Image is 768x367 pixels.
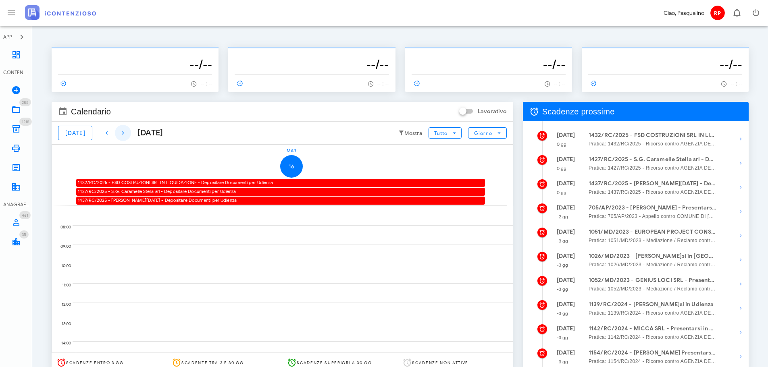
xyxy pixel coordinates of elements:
[557,190,566,195] small: 0 gg
[589,203,717,212] strong: 705/AP/2023 - [PERSON_NAME] - Presentarsi in Udienza
[557,253,575,259] strong: [DATE]
[589,348,717,357] strong: 1154/RC/2024 - [PERSON_NAME] Presentarsi in Udienza
[589,285,717,293] span: Pratica: 1052/MD/2023 - Mediazione / Reclamo contro AGENZIA DELLE ENTRATE - RISCOSSIONE (Udienza)
[557,228,575,235] strong: [DATE]
[589,357,717,365] span: Pratica: 1154/RC/2024 - Ricorso contro AGENZIA DELLE ENTRATE - RISCOSSIONE (Udienza)
[733,179,749,195] button: Mostra dettagli
[76,197,485,204] div: 1437/RC/2025 - [PERSON_NAME][DATE] - Depositare Documenti per Udienza
[429,127,462,139] button: Tutto
[589,228,717,236] strong: 1051/MD/2023 - EUROPEAN PROJECT CONSULTING SRL - Presentarsi in Udienza
[557,204,575,211] strong: [DATE]
[235,78,261,89] a: ------
[377,81,389,87] span: -- : --
[22,213,28,218] span: 461
[589,236,717,245] span: Pratica: 1051/MD/2023 - Mediazione / Reclamo contro AGENZIA DELLE ENTRATE - RISCOSSIONE (Udienza)
[58,126,92,140] button: [DATE]
[733,276,749,292] button: Mostra dettagli
[733,324,749,340] button: Mostra dettagli
[412,50,566,56] p: --------------
[589,276,717,285] strong: 1052/MD/2023 - GENIUS LOCI SRL - Presentarsi in Udienza
[589,155,717,164] strong: 1427/RC/2025 - S.G. Caramelle Stella srl - Depositare Documenti per Udienza
[557,349,575,356] strong: [DATE]
[557,132,575,139] strong: [DATE]
[588,78,615,89] a: ------
[589,188,717,196] span: Pratica: 1437/RC/2025 - Ricorso contro AGENZIA DELLE ENTRATE - RISCOSSIONE (Udienza)
[58,78,85,89] a: ------
[588,50,742,56] p: --------------
[733,228,749,244] button: Mostra dettagli
[542,105,615,118] span: Scadenze prossime
[557,262,568,268] small: -3 gg
[297,360,372,365] span: Scadenze superiori a 30 gg
[404,130,422,137] small: Mostra
[733,252,749,268] button: Mostra dettagli
[22,119,29,124] span: 1218
[58,80,81,87] span: ------
[3,201,29,208] div: ANAGRAFICA
[58,50,212,56] p: --------------
[200,81,212,87] span: -- : --
[468,127,506,139] button: Giorno
[19,98,31,106] span: Distintivo
[727,3,746,23] button: Distintivo
[52,242,73,251] div: 09:00
[557,214,568,220] small: -2 gg
[710,6,725,20] span: RP
[412,360,468,365] span: Scadenze non attive
[235,50,389,56] p: --------------
[731,81,742,87] span: -- : --
[733,300,749,316] button: Mostra dettagli
[22,100,29,105] span: 285
[25,5,96,20] img: logo-text-2x.png
[181,360,244,365] span: Scadenze tra 3 e 30 gg
[557,238,568,244] small: -3 gg
[66,360,124,365] span: Scadenze entro 3 gg
[76,145,507,155] div: mar
[52,300,73,309] div: 12:00
[733,348,749,365] button: Mostra dettagli
[412,56,566,73] h3: --/--
[52,223,73,232] div: 08:00
[589,140,717,148] span: Pratica: 1432/RC/2025 - Ricorso contro AGENZIA DELLE ENTRATE - RISCOSSIONE (Udienza)
[589,333,717,341] span: Pratica: 1142/RC/2024 - Ricorso contro AGENZIA DELLE ENTRATE - RISCOSSIONE (Udienza)
[412,80,435,87] span: ------
[557,141,566,147] small: 0 gg
[589,131,717,140] strong: 1432/RC/2025 - FSD COSTRUZIONI SRL IN LIQUIDAZIONE - Depositare Documenti per Udienza
[52,281,73,290] div: 11:00
[65,130,85,137] span: [DATE]
[412,78,438,89] a: ------
[76,179,485,187] div: 1432/RC/2025 - FSD COSTRUZIONI SRL IN LIQUIDAZIONE - Depositare Documenti per Udienza
[589,261,717,269] span: Pratica: 1026/MD/2023 - Mediazione / Reclamo contro AGENZIA DELLE ENTRATE - RISCOSSIONE (Udienza)
[52,261,73,270] div: 10:00
[733,131,749,147] button: Mostra dettagli
[71,105,111,118] span: Calendario
[588,80,612,87] span: ------
[557,311,568,316] small: -3 gg
[557,301,575,308] strong: [DATE]
[280,155,303,178] button: 16
[557,286,568,292] small: -3 gg
[52,319,73,328] div: 13:00
[557,156,575,163] strong: [DATE]
[589,324,717,333] strong: 1142/RC/2024 - MICCA SRL - Presentarsi in Udienza
[52,339,73,348] div: 14:00
[19,230,29,238] span: Distintivo
[434,130,447,136] span: Tutto
[19,211,31,219] span: Distintivo
[589,309,717,317] span: Pratica: 1139/RC/2024 - Ricorso contro AGENZIA DELLE ENTRATE - RISCOSSIONE (Udienza)
[589,212,717,220] span: Pratica: 705/AP/2023 - Appello contro COMUNE DI [GEOGRAPHIC_DATA] (Udienza)
[554,81,566,87] span: -- : --
[76,188,485,195] div: 1427/RC/2025 - S.G. Caramelle Stella srl - Depositare Documenti per Udienza
[733,155,749,171] button: Mostra dettagli
[589,300,717,309] strong: 1139/RC/2024 - [PERSON_NAME]si in Udienza
[557,325,575,332] strong: [DATE]
[131,127,163,139] div: [DATE]
[19,118,32,126] span: Distintivo
[280,163,303,170] span: 16
[708,3,727,23] button: RP
[3,69,29,76] div: CONTENZIOSO
[589,252,717,261] strong: 1026/MD/2023 - [PERSON_NAME]si in [GEOGRAPHIC_DATA]
[589,179,717,188] strong: 1437/RC/2025 - [PERSON_NAME][DATE] - Depositare Documenti per Udienza
[588,56,742,73] h3: --/--
[557,166,566,171] small: 0 gg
